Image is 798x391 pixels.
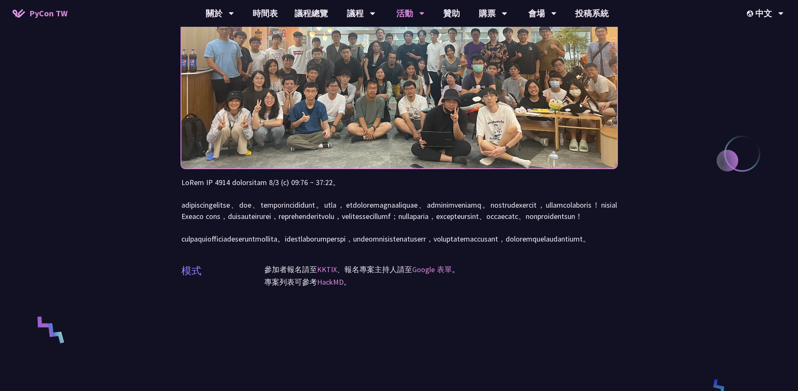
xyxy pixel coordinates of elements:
[181,177,617,244] p: LoRem IP 4914 dolorsitam 8/3 (c) 09:76 ~ 37:22。 adipiscingelitse、doe、temporincididunt。utla，etdolo...
[4,3,76,24] a: PyCon TW
[181,263,201,278] p: 模式
[412,265,452,274] a: Google 表單
[13,9,25,18] img: Home icon of PyCon TW 2025
[264,263,617,276] p: 參加者報名請至 、報名專案主持人請至 。
[29,7,67,20] span: PyCon TW
[317,265,337,274] a: KKTIX
[264,276,617,288] p: 專案列表可參考 。
[317,277,343,287] a: HackMD
[747,10,755,17] img: Locale Icon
